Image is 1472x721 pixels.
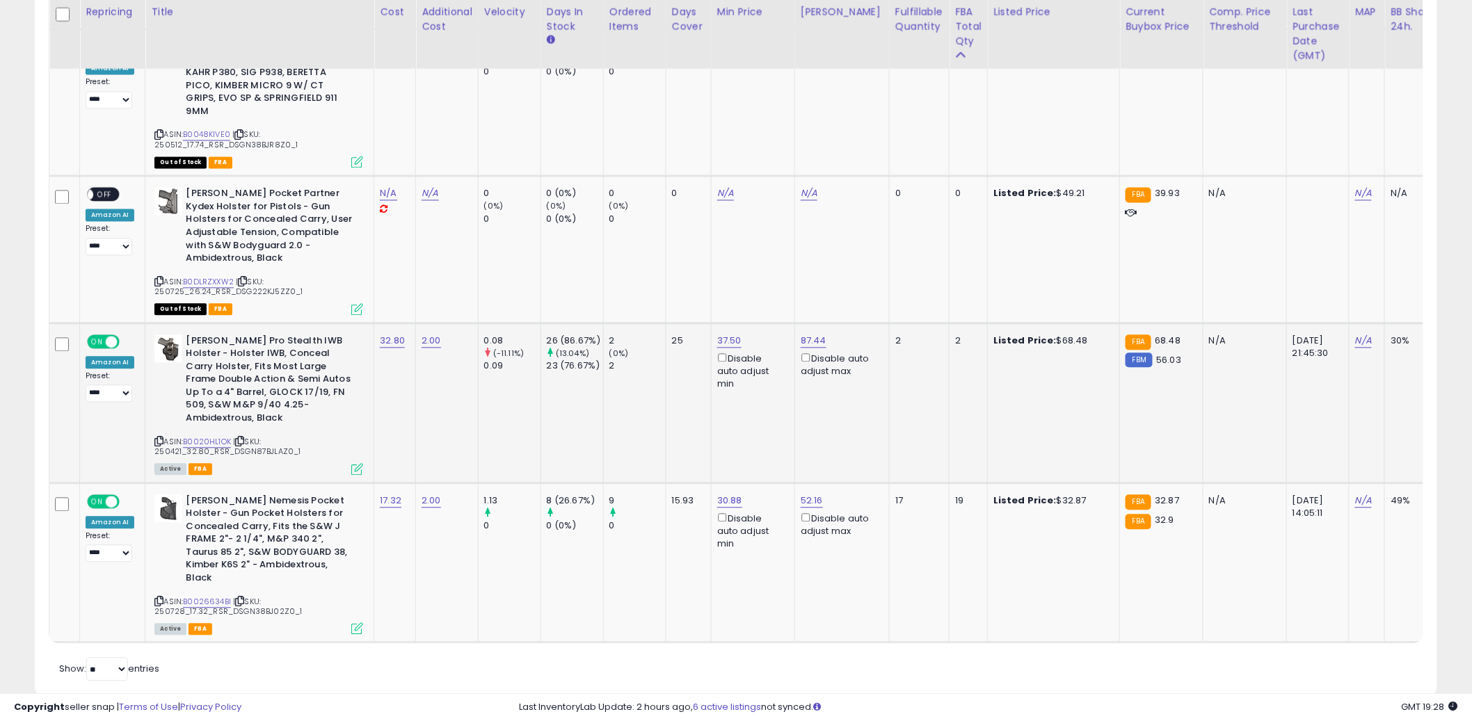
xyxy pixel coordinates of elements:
[154,188,182,216] img: 51Vnl6263iL._SL40_.jpg
[609,188,666,200] div: 0
[801,351,879,378] div: Disable auto adjust max
[484,188,541,200] div: 0
[186,41,355,122] b: [PERSON_NAME] Nemesis Pocket Holster - Concealed Carry, Fits KAHR P380, SIG P938, BERETTA PICO, K...
[209,157,232,169] span: FBA
[380,5,410,19] div: Cost
[672,495,701,508] div: 15.93
[93,189,115,201] span: OFF
[183,437,231,448] a: B0020HL1OK
[154,624,186,635] span: All listings currently available for purchase on Amazon
[189,464,212,476] span: FBA
[380,334,405,348] a: 32.80
[118,336,140,348] span: OFF
[1155,187,1180,200] span: 39.93
[672,188,701,200] div: 0
[609,335,666,348] div: 2
[183,277,234,289] a: B0DLRZXXW2
[180,700,241,713] a: Privacy Policy
[154,41,363,167] div: ASIN:
[484,201,504,212] small: (0%)
[993,334,1057,348] b: Listed Price:
[183,129,230,141] a: B0048KIVE0
[422,187,438,201] a: N/A
[609,201,629,212] small: (0%)
[86,532,134,563] div: Preset:
[484,5,535,19] div: Velocity
[1391,495,1437,508] div: 49%
[154,335,182,363] img: 41rJs-9Bx3L._SL40_.jpg
[547,66,603,79] div: 0 (0%)
[484,495,541,508] div: 1.13
[380,187,397,201] a: N/A
[1209,5,1281,34] div: Comp. Price Threshold
[520,701,1458,714] div: Last InventoryLab Update: 2 hours ago, not synced.
[801,5,883,19] div: [PERSON_NAME]
[484,66,541,79] div: 0
[86,357,134,369] div: Amazon AI
[1293,495,1338,520] div: [DATE] 14:05:11
[209,304,232,316] span: FBA
[154,597,302,617] span: | SKU: 250728_17.32_RSR_DSGN38BJ02Z0_1
[1156,354,1181,367] span: 56.03
[86,517,134,529] div: Amazon AI
[993,5,1114,19] div: Listed Price
[1293,5,1343,63] div: Last Purchase Date (GMT)
[1126,353,1153,368] small: FBM
[493,348,524,359] small: (-11.11%)
[717,494,742,508] a: 30.88
[154,188,363,314] div: ASIN:
[801,494,823,508] a: 52.16
[186,188,355,268] b: [PERSON_NAME] Pocket Partner Kydex Holster for Pistols - Gun Holsters for Concealed Carry, User A...
[422,494,441,508] a: 2.00
[1126,188,1151,203] small: FBA
[1155,334,1181,348] span: 68.48
[547,34,555,47] small: Days In Stock.
[895,188,938,200] div: 0
[547,201,566,212] small: (0%)
[955,495,977,508] div: 19
[895,495,938,508] div: 17
[14,701,241,714] div: seller snap | |
[154,304,207,316] span: All listings that are currently out of stock and unavailable for purchase on Amazon
[547,5,598,34] div: Days In Stock
[895,335,938,348] div: 2
[1293,335,1338,360] div: [DATE] 21:45:30
[88,496,106,508] span: ON
[154,495,182,523] img: 51mhlKT+VyL._SL40_.jpg
[186,495,355,589] b: [PERSON_NAME] Nemesis Pocket Holster - Gun Pocket Holsters for Concealed Carry, Fits the S&W J FR...
[1355,5,1379,19] div: MAP
[993,495,1109,508] div: $32.87
[672,5,705,34] div: Days Cover
[609,520,666,533] div: 0
[1402,700,1458,713] span: 2025-10-10 19:28 GMT
[609,213,666,226] div: 0
[86,372,134,403] div: Preset:
[1355,334,1372,348] a: N/A
[609,495,666,508] div: 9
[154,437,301,457] span: | SKU: 250421_32.80_RSR_DSGN87BJLAZ0_1
[717,334,742,348] a: 37.50
[183,597,231,608] a: B0026634BI
[993,188,1109,200] div: $49.21
[717,511,784,551] div: Disable auto adjust min
[119,700,178,713] a: Terms of Use
[1209,495,1276,508] div: N/A
[189,624,212,635] span: FBA
[1155,514,1174,527] span: 32.9
[717,351,784,391] div: Disable auto adjust min
[59,663,159,676] span: Show: entries
[86,225,134,256] div: Preset:
[801,511,879,538] div: Disable auto adjust max
[609,5,660,34] div: Ordered Items
[1126,495,1151,510] small: FBA
[717,5,789,19] div: Min Price
[1155,494,1179,508] span: 32.87
[955,188,977,200] div: 0
[547,188,603,200] div: 0 (0%)
[993,335,1109,348] div: $68.48
[118,496,140,508] span: OFF
[484,360,541,373] div: 0.09
[717,187,734,201] a: N/A
[186,335,355,429] b: [PERSON_NAME] Pro Stealth IWB Holster - Holster IWB, Conceal Carry Holster, Fits Most Large Frame...
[547,213,603,226] div: 0 (0%)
